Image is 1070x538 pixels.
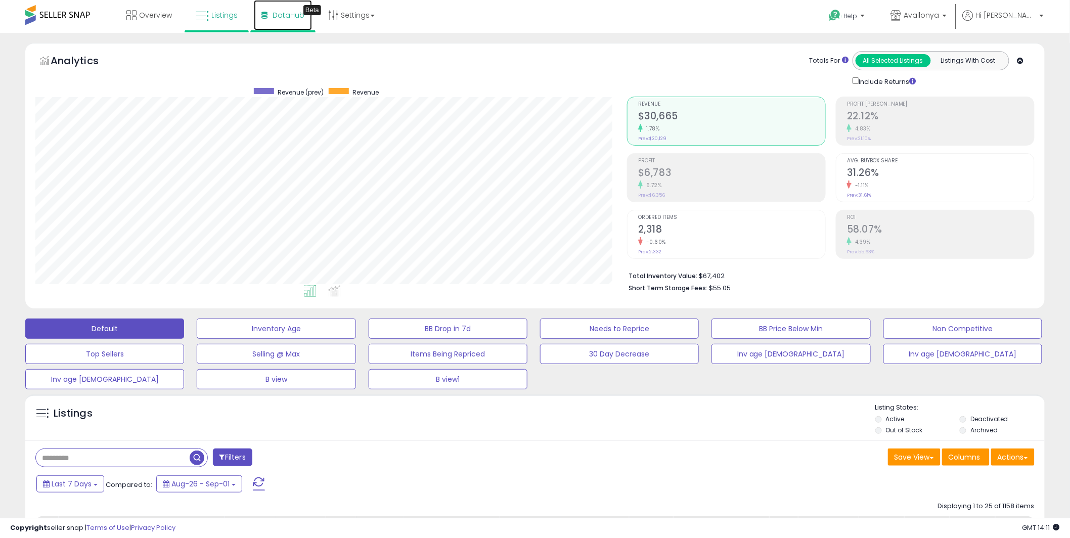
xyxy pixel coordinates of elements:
label: Archived [970,426,998,434]
b: Short Term Storage Fees: [629,284,707,292]
span: Overview [139,10,172,20]
div: Include Returns [845,75,928,86]
label: Out of Stock [886,426,923,434]
span: ROI [847,215,1034,220]
button: Top Sellers [25,344,184,364]
button: Items Being Repriced [369,344,527,364]
div: Totals For [810,56,849,66]
button: Inv age [DEMOGRAPHIC_DATA] [711,344,870,364]
small: 4.83% [852,125,871,132]
b: Total Inventory Value: [629,272,697,280]
li: $67,402 [629,269,1027,281]
span: Profit [PERSON_NAME] [847,102,1034,107]
span: DataHub [273,10,304,20]
small: -0.60% [643,238,666,246]
span: Profit [638,158,825,164]
span: Hi [PERSON_NAME] [976,10,1037,20]
button: Actions [991,449,1035,466]
button: Aug-26 - Sep-01 [156,475,242,492]
button: BB Drop in 7d [369,319,527,339]
strong: Copyright [10,523,47,532]
span: 2025-09-9 14:11 GMT [1022,523,1060,532]
span: Avg. Buybox Share [847,158,1034,164]
button: Inv age [DEMOGRAPHIC_DATA] [25,369,184,389]
span: Revenue [638,102,825,107]
button: Non Competitive [883,319,1042,339]
small: 6.72% [643,182,662,189]
p: Listing States: [875,403,1045,413]
span: Last 7 Days [52,479,92,489]
span: $55.05 [709,283,731,293]
small: Prev: $30,129 [638,136,666,142]
h2: $30,665 [638,110,825,124]
a: Privacy Policy [131,523,175,532]
h2: 22.12% [847,110,1034,124]
small: 1.78% [643,125,660,132]
button: Filters [213,449,252,466]
small: Prev: $6,356 [638,192,665,198]
span: Listings [211,10,238,20]
button: All Selected Listings [856,54,931,67]
h2: 58.07% [847,223,1034,237]
h5: Listings [54,407,93,421]
button: Selling @ Max [197,344,355,364]
span: Aug-26 - Sep-01 [171,479,230,489]
span: Help [844,12,858,20]
label: Active [886,415,905,423]
a: Hi [PERSON_NAME] [963,10,1044,33]
span: Avallonya [904,10,940,20]
button: Listings With Cost [930,54,1006,67]
h2: $6,783 [638,167,825,181]
button: Inv age [DEMOGRAPHIC_DATA] [883,344,1042,364]
button: Needs to Reprice [540,319,699,339]
small: Prev: 31.61% [847,192,871,198]
div: seller snap | | [10,523,175,533]
h2: 31.26% [847,167,1034,181]
h5: Analytics [51,54,118,70]
small: -1.11% [852,182,869,189]
a: Terms of Use [86,523,129,532]
div: Displaying 1 to 25 of 1158 items [938,502,1035,511]
a: Help [821,2,875,33]
label: Deactivated [970,415,1008,423]
button: Inventory Age [197,319,355,339]
span: Ordered Items [638,215,825,220]
small: Prev: 21.10% [847,136,871,142]
span: Compared to: [106,480,152,489]
button: Last 7 Days [36,475,104,492]
button: Columns [942,449,990,466]
button: Save View [888,449,941,466]
button: B view1 [369,369,527,389]
div: Tooltip anchor [303,5,321,15]
span: Revenue [352,88,379,97]
small: 4.39% [852,238,871,246]
span: Columns [949,452,980,462]
span: Revenue (prev) [278,88,324,97]
button: Default [25,319,184,339]
small: Prev: 2,332 [638,249,661,255]
button: 30 Day Decrease [540,344,699,364]
button: BB Price Below Min [711,319,870,339]
small: Prev: 55.63% [847,249,874,255]
i: Get Help [829,9,841,22]
h2: 2,318 [638,223,825,237]
button: B view [197,369,355,389]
